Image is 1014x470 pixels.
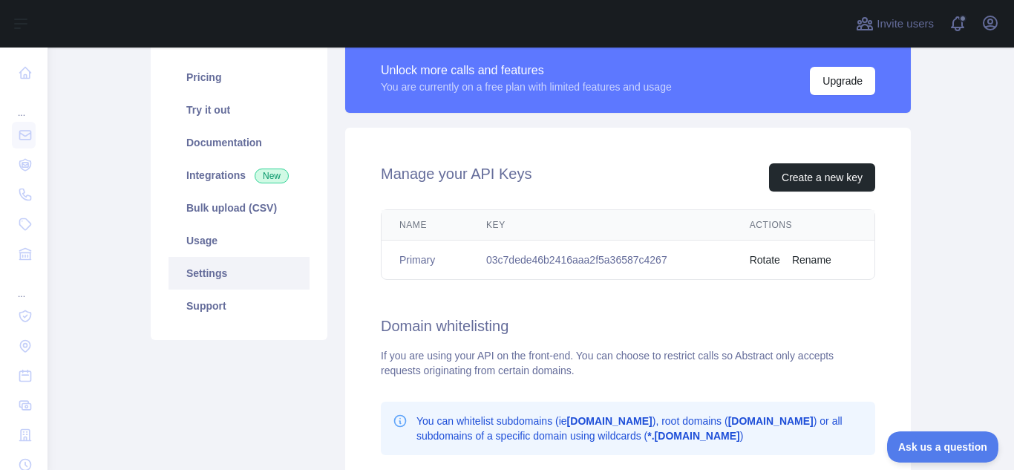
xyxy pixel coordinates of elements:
button: Rotate [750,252,780,267]
iframe: Toggle Customer Support [887,431,999,463]
span: Invite users [877,16,934,33]
th: Key [468,210,732,241]
a: Documentation [169,126,310,159]
button: Rename [792,252,831,267]
h2: Domain whitelisting [381,316,875,336]
h2: Manage your API Keys [381,163,531,192]
a: Usage [169,224,310,257]
a: Pricing [169,61,310,94]
td: Primary [382,241,468,280]
b: [DOMAIN_NAME] [567,415,652,427]
b: [DOMAIN_NAME] [728,415,814,427]
b: *.[DOMAIN_NAME] [647,430,739,442]
div: Unlock more calls and features [381,62,672,79]
button: Upgrade [810,67,875,95]
a: Try it out [169,94,310,126]
a: Bulk upload (CSV) [169,192,310,224]
button: Create a new key [769,163,875,192]
p: You can whitelist subdomains (ie ), root domains ( ) or all subdomains of a specific domain using... [416,414,863,443]
td: 03c7dede46b2416aaa2f5a36587c4267 [468,241,732,280]
div: ... [12,89,36,119]
th: Actions [732,210,874,241]
div: If you are using your API on the front-end. You can choose to restrict calls so Abstract only acc... [381,348,875,378]
th: Name [382,210,468,241]
a: Integrations New [169,159,310,192]
a: Settings [169,257,310,290]
button: Invite users [853,12,937,36]
a: Support [169,290,310,322]
span: New [255,169,289,183]
div: ... [12,270,36,300]
div: You are currently on a free plan with limited features and usage [381,79,672,94]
